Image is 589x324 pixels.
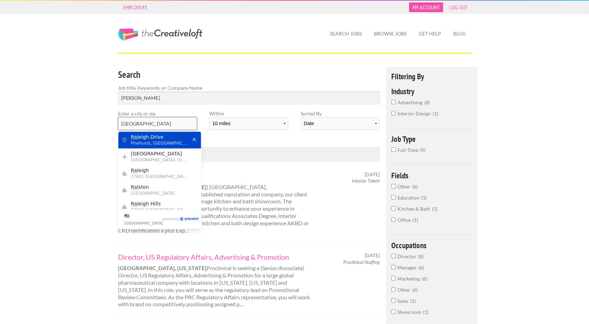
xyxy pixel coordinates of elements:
span: Office [398,217,413,223]
span: Powered by [162,217,179,222]
span: advertising [398,99,424,105]
label: Sorted By [301,110,380,117]
span: eigh Drive [131,134,188,140]
strong: [GEOGRAPHIC_DATA], [US_STATE] [118,265,206,271]
input: Showroom1 [391,309,396,314]
span: 1 [421,195,427,201]
span: Kitchen & Bath [398,206,432,212]
span: [DATE] [364,171,380,178]
a: The Creative Loft [118,29,202,41]
span: Marketing [398,276,422,282]
a: PlaceKit.io [179,217,199,222]
input: Full-Time9 [391,147,396,152]
span: 6 [422,276,427,282]
span: [DATE] [364,252,380,259]
a: Browse Jobs [368,26,412,42]
select: Sort results by [301,117,380,130]
h4: Fields [391,171,472,179]
a: Get Help [413,26,447,42]
span: 8 [418,253,424,259]
span: Education [398,195,421,201]
span: [GEOGRAPHIC_DATA] [131,190,188,196]
a: My Account [409,2,443,12]
label: Change country [125,212,161,227]
span: 97225 [GEOGRAPHIC_DATA] [131,207,188,213]
h4: Occupations [391,241,472,249]
input: Sales1 [391,298,396,303]
h3: Search [118,68,380,81]
mark: Ral [131,184,139,190]
input: Other6 [391,287,396,292]
span: Manager [398,265,418,270]
div: Address suggestions [118,132,201,210]
label: Within [209,110,288,117]
span: Other [398,184,412,189]
span: 9 [420,147,425,153]
span: Sales [398,298,410,304]
span: Other [398,287,412,293]
input: Other6 [391,184,396,188]
span: eigh [131,167,188,173]
span: [GEOGRAPHIC_DATA] [125,221,163,225]
input: Marketing6 [391,276,396,281]
input: Search [118,91,380,104]
h4: Job Type [391,135,472,143]
label: Enter a city or zip [118,110,197,117]
span: Full-Time [398,147,420,153]
mark: Ral [131,168,139,173]
span: Pinehurst, [GEOGRAPHIC_DATA] [131,140,188,146]
span: 6 [412,184,418,189]
span: 1 [432,206,438,212]
span: interior-design [398,111,433,116]
span: 1 [423,309,429,315]
h4: Filtering By [391,72,472,80]
span: eigh Hills [131,201,188,207]
button: Apply suggestion [191,137,198,143]
button: Apply suggestion [191,170,198,177]
input: Education1 [391,195,396,200]
span: 27601 [GEOGRAPHIC_DATA] [131,173,188,180]
span: Director [398,253,418,259]
div: Proclinical is seeking a (Senior/Associate) Director, US Regulatory Affairs, Advertising & Promot... [112,252,317,308]
em: Interior Talent [352,178,380,184]
em: Proclinical Staffing [343,259,380,265]
a: Director, US Regulatory Affairs, Advertising & Promotion [118,252,312,261]
a: Log Out [446,2,471,12]
span: 8 [424,99,430,105]
span: 1 [433,111,438,116]
a: Blog [448,26,471,42]
input: Director8 [391,254,396,258]
span: [GEOGRAPHIC_DATA] [131,151,188,157]
label: Job title, Keywords, or Company Name [118,84,380,91]
a: Search Jobs [324,26,367,42]
span: 1 [413,217,418,223]
mark: Ral [131,201,139,206]
span: ston [131,184,188,190]
input: advertising8 [391,100,396,104]
input: Manager6 [391,265,396,269]
span: Showroom [398,309,423,315]
a: Employers [120,2,151,12]
h4: Industry [391,87,472,95]
span: 1 [410,298,416,304]
input: interior-design1 [391,111,396,115]
span: 6 [418,265,424,270]
span: [GEOGRAPHIC_DATA], [GEOGRAPHIC_DATA] [131,157,188,163]
a: Kitchen and Bath Designer [118,171,312,180]
input: Kitchen & Bath1 [391,206,396,211]
input: Office1 [391,217,396,222]
mark: Ral [131,134,139,140]
div: | [GEOGRAPHIC_DATA], [GEOGRAPHIC_DATA] With an established reputation and company, our client off... [112,171,317,234]
span: 6 [412,287,418,293]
